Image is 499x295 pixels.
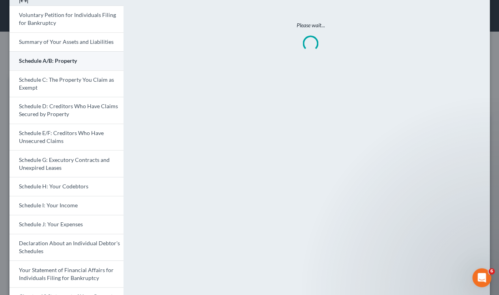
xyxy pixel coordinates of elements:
[9,51,123,70] a: Schedule A/B: Property
[9,215,123,234] a: Schedule J: Your Expenses
[19,11,116,26] span: Voluntary Petition for Individuals Filing for Bankruptcy
[19,183,88,190] span: Schedule H: Your Codebtors
[9,32,123,51] a: Summary of Your Assets and Liabilities
[9,196,123,215] a: Schedule I: Your Income
[9,260,123,287] a: Your Statement of Financial Affairs for Individuals Filing for Bankruptcy
[472,268,491,287] iframe: Intercom live chat
[9,97,123,124] a: Schedule D: Creditors Who Have Claims Secured by Property
[19,202,78,209] span: Schedule I: Your Income
[9,177,123,196] a: Schedule H: Your Codebtors
[19,38,114,45] span: Summary of Your Assets and Liabilities
[9,150,123,177] a: Schedule G: Executory Contracts and Unexpired Leases
[9,6,123,32] a: Voluntary Petition for Individuals Filing for Bankruptcy
[9,70,123,97] a: Schedule C: The Property You Claim as Exempt
[19,267,114,281] span: Your Statement of Financial Affairs for Individuals Filing for Bankruptcy
[19,76,114,91] span: Schedule C: The Property You Claim as Exempt
[19,240,120,254] span: Declaration About an Individual Debtor's Schedules
[19,221,83,227] span: Schedule J: Your Expenses
[488,268,495,274] span: 6
[9,124,123,150] a: Schedule E/F: Creditors Who Have Unsecured Claims
[9,234,123,261] a: Declaration About an Individual Debtor's Schedules
[157,21,464,29] p: Please wait...
[19,103,118,117] span: Schedule D: Creditors Who Have Claims Secured by Property
[19,156,110,171] span: Schedule G: Executory Contracts and Unexpired Leases
[19,130,104,144] span: Schedule E/F: Creditors Who Have Unsecured Claims
[19,57,77,64] span: Schedule A/B: Property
